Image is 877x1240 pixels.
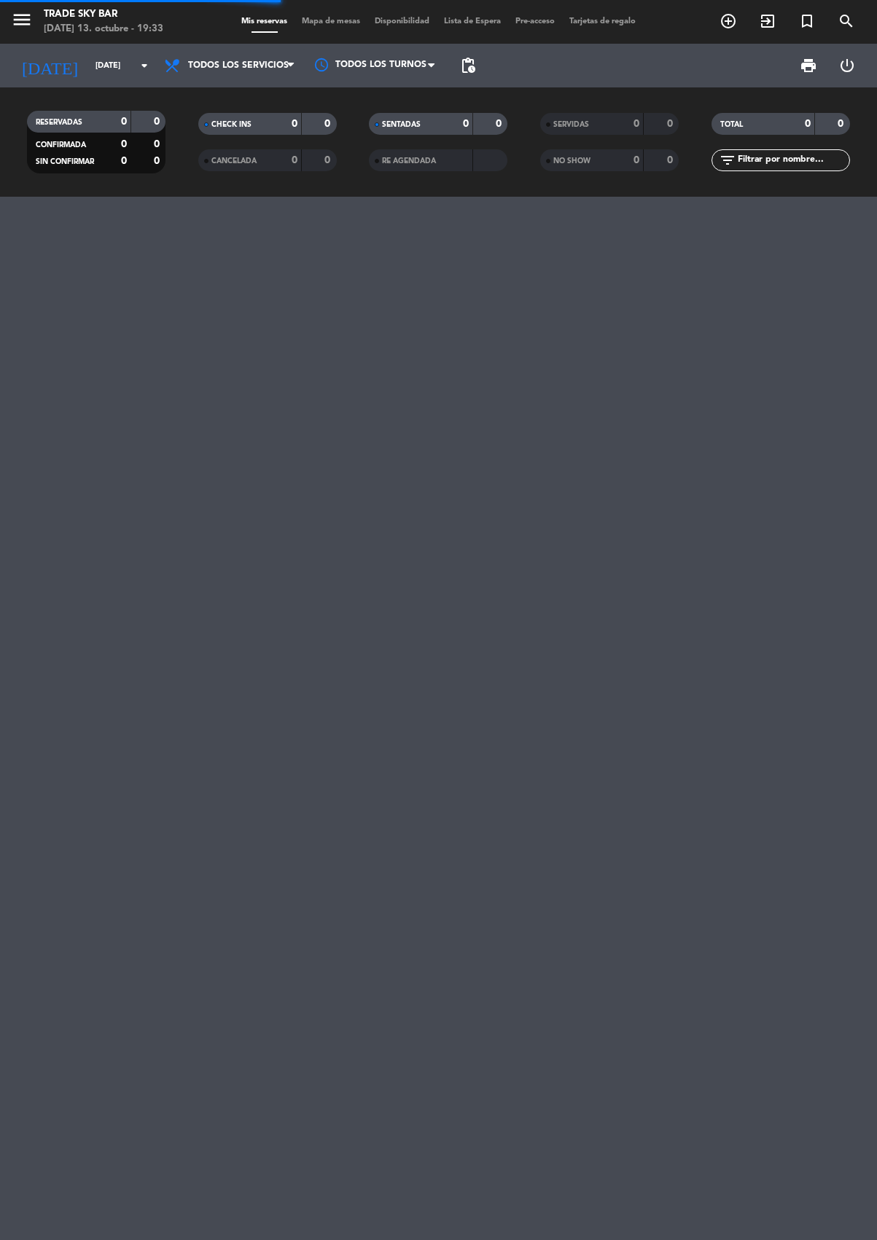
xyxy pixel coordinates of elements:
strong: 0 [154,139,163,149]
i: exit_to_app [759,12,776,30]
strong: 0 [463,119,469,129]
strong: 0 [154,117,163,127]
i: power_settings_new [838,57,856,74]
strong: 0 [121,156,127,166]
div: Trade Sky Bar [44,7,163,22]
i: arrow_drop_down [136,57,153,74]
strong: 0 [121,139,127,149]
strong: 0 [667,155,676,165]
strong: 0 [292,155,297,165]
strong: 0 [154,156,163,166]
strong: 0 [121,117,127,127]
div: [DATE] 13. octubre - 19:33 [44,22,163,36]
input: Filtrar por nombre... [736,152,849,168]
i: [DATE] [11,50,88,82]
strong: 0 [667,119,676,129]
span: RE AGENDADA [382,157,436,165]
span: Lista de Espera [437,17,508,25]
i: turned_in_not [798,12,816,30]
span: Mapa de mesas [295,17,367,25]
strong: 0 [324,119,333,129]
span: SENTADAS [382,121,421,128]
strong: 0 [838,119,846,129]
i: search [838,12,855,30]
span: CHECK INS [211,121,252,128]
strong: 0 [634,119,639,129]
span: Disponibilidad [367,17,437,25]
span: CANCELADA [211,157,257,165]
span: TOTAL [720,121,743,128]
strong: 0 [805,119,811,129]
span: Pre-acceso [508,17,562,25]
span: NO SHOW [553,157,590,165]
span: Todos los servicios [188,60,289,71]
span: SIN CONFIRMAR [36,158,94,165]
span: Tarjetas de regalo [562,17,643,25]
span: SERVIDAS [553,121,589,128]
span: RESERVADAS [36,119,82,126]
span: CONFIRMADA [36,141,86,149]
i: menu [11,9,33,31]
span: pending_actions [459,57,477,74]
strong: 0 [324,155,333,165]
strong: 0 [634,155,639,165]
strong: 0 [496,119,504,129]
div: LOG OUT [827,44,866,87]
span: print [800,57,817,74]
i: add_circle_outline [720,12,737,30]
button: menu [11,9,33,36]
strong: 0 [292,119,297,129]
i: filter_list [719,152,736,169]
span: Mis reservas [234,17,295,25]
